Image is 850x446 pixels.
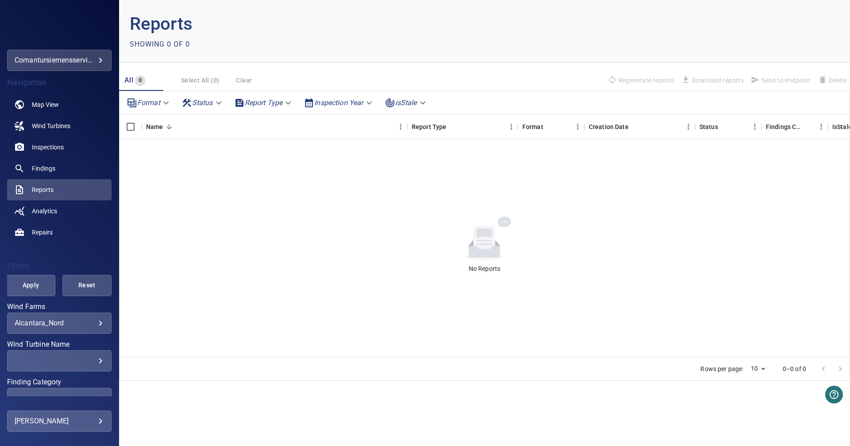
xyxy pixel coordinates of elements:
span: Inspections [32,143,64,152]
div: Alcantara_Nord [15,319,104,327]
button: Sort [543,121,556,133]
button: Menu [682,120,695,133]
em: Format [137,98,160,107]
span: Map View [32,100,59,109]
button: Menu [394,120,407,133]
div: Creation Date [589,114,629,139]
a: reports active [7,179,112,200]
a: findings noActive [7,158,112,179]
div: Report Type [231,95,297,110]
a: inspections noActive [7,137,112,158]
button: Sort [163,121,175,133]
span: 0 [135,75,145,86]
div: Report Type [407,114,518,139]
a: windturbines noActive [7,115,112,137]
div: Format [123,95,174,110]
img: comantursiemensserviceitaly-logo [15,14,104,39]
div: Wind Farms [7,313,112,334]
button: Apply [6,275,55,296]
div: comantursiemensserviceitaly [15,53,104,67]
label: Wind Farms [7,303,112,310]
div: Name [142,114,407,139]
span: Analytics [32,207,57,215]
span: Findings [32,164,55,173]
em: Status [192,98,213,107]
div: Wind Turbine Name [7,350,112,372]
h4: Filters [7,262,112,270]
div: Creation Date [584,114,695,139]
em: isStale [395,98,417,107]
em: Report Type [245,98,283,107]
div: Findings Count [766,114,802,139]
a: analytics noActive [7,200,112,222]
span: Reset [73,280,100,291]
span: Repairs [32,228,53,237]
button: Sort [446,121,459,133]
button: Sort [802,121,815,133]
div: Status [699,114,718,139]
span: Apply [17,280,44,291]
label: Finding Category [7,379,112,386]
div: Inspection Year [300,95,377,110]
div: No Reports [469,264,501,273]
button: Menu [571,120,584,133]
div: Status [178,95,227,110]
div: Findings Count [761,114,828,139]
p: Reports [130,11,485,37]
a: repairs noActive [7,222,112,243]
p: Rows per page: [700,364,743,373]
nav: pagination navigation [815,362,849,376]
div: isStale [381,95,431,110]
div: Format [518,114,584,139]
h4: Navigation [7,78,112,87]
span: Reports [32,185,54,194]
span: All [124,76,133,84]
button: Menu [505,120,518,133]
div: [PERSON_NAME] [15,414,104,428]
span: Wind Turbines [32,121,70,130]
p: Showing 0 of 0 [130,39,190,50]
div: Report Type [412,114,447,139]
label: Wind Turbine Name [7,341,112,348]
button: Sort [629,121,641,133]
a: map noActive [7,94,112,115]
div: Name [146,114,163,139]
button: Menu [748,120,761,133]
button: Menu [815,120,828,133]
em: Inspection Year [314,98,363,107]
div: 10 [747,362,769,375]
div: comantursiemensserviceitaly [7,50,112,71]
button: Sort [718,121,730,133]
div: Format [522,114,543,139]
div: Status [695,114,761,139]
button: Reset [62,275,112,296]
div: Finding Category [7,388,112,409]
p: 0–0 of 0 [783,364,806,373]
